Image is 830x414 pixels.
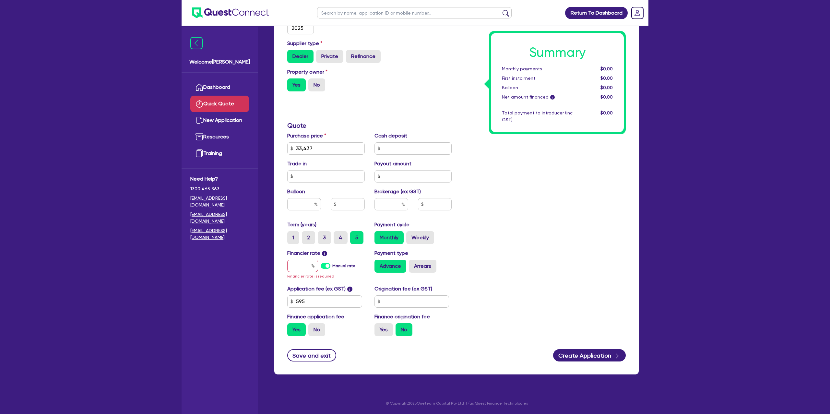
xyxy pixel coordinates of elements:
[190,129,249,145] a: Resources
[502,45,613,60] h1: Summary
[346,50,381,63] label: Refinance
[196,133,203,141] img: resources
[374,160,411,168] label: Payout amount
[396,323,412,336] label: No
[565,7,628,19] a: Return To Dashboard
[287,231,299,244] label: 1
[600,76,613,81] span: $0.00
[600,94,613,100] span: $0.00
[190,37,203,49] img: icon-menu-close
[287,274,334,278] span: Financier rate is required
[190,211,249,225] a: [EMAIL_ADDRESS][DOMAIN_NAME]
[287,50,314,63] label: Dealer
[190,195,249,208] a: [EMAIL_ADDRESS][DOMAIN_NAME]
[287,349,336,361] button: Save and exit
[287,68,327,76] label: Property owner
[497,84,577,91] div: Balloon
[196,149,203,157] img: training
[287,40,322,47] label: Supplier type
[302,231,315,244] label: 2
[553,349,626,361] button: Create Application
[308,78,325,91] label: No
[287,285,346,293] label: Application fee (ex GST)
[287,249,327,257] label: Financier rate
[190,96,249,112] a: Quick Quote
[287,132,326,140] label: Purchase price
[374,285,432,293] label: Origination fee (ex GST)
[189,58,250,66] span: Welcome [PERSON_NAME]
[629,5,646,21] a: Dropdown toggle
[317,7,512,18] input: Search by name, application ID or mobile number...
[287,313,344,321] label: Finance application fee
[318,231,331,244] label: 3
[406,231,434,244] label: Weekly
[374,313,430,321] label: Finance origination fee
[497,94,577,101] div: Net amount financed
[190,175,249,183] span: Need Help?
[287,160,307,168] label: Trade in
[409,260,436,273] label: Arrears
[316,50,343,63] label: Private
[190,227,249,241] a: [EMAIL_ADDRESS][DOMAIN_NAME]
[190,79,249,96] a: Dashboard
[374,188,421,195] label: Brokerage (ex GST)
[192,7,269,18] img: quest-connect-logo-blue
[287,323,306,336] label: Yes
[497,65,577,72] div: Monthly payments
[287,221,316,229] label: Term (years)
[308,323,325,336] label: No
[550,95,555,100] span: i
[374,231,404,244] label: Monthly
[600,66,613,71] span: $0.00
[374,323,393,336] label: Yes
[190,145,249,162] a: Training
[374,132,407,140] label: Cash deposit
[332,263,355,269] label: Manual rate
[287,188,305,195] label: Balloon
[374,260,406,273] label: Advance
[374,249,408,257] label: Payment type
[322,251,327,256] span: i
[600,110,613,115] span: $0.00
[196,100,203,108] img: quick-quote
[350,231,363,244] label: 5
[190,112,249,129] a: New Application
[287,122,452,129] h3: Quote
[270,400,643,406] p: © Copyright 2025 Oneteam Capital Pty Ltd T/as Quest Finance Technologies
[190,185,249,192] span: 1300 465 363
[600,85,613,90] span: $0.00
[334,231,348,244] label: 4
[196,116,203,124] img: new-application
[347,287,352,292] span: i
[497,75,577,82] div: First instalment
[287,78,306,91] label: Yes
[374,221,409,229] label: Payment cycle
[497,110,577,123] div: Total payment to introducer (inc GST)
